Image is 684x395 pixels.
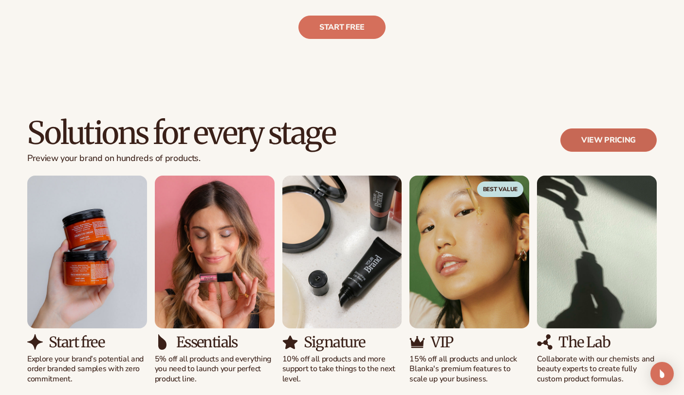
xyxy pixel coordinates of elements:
[409,176,529,384] div: 4 / 5
[537,176,657,328] img: Shopify Image 13
[431,334,453,350] h3: VIP
[282,334,298,350] img: Shopify Image 10
[560,128,657,152] a: View pricing
[537,354,657,384] p: Collaborate with our chemists and beauty experts to create fully custom product formulas.
[155,354,275,384] p: 5% off all products and everything you need to launch your perfect product line.
[49,334,104,350] h3: Start free
[155,176,275,384] div: 2 / 5
[155,334,170,350] img: Shopify Image 8
[27,117,335,149] h2: Solutions for every stage
[27,176,147,328] img: Shopify Image 5
[27,176,147,384] div: 1 / 5
[409,334,425,350] img: Shopify Image 12
[176,334,238,350] h3: Essentials
[409,176,529,328] img: Shopify Image 11
[537,334,553,350] img: Shopify Image 14
[409,354,529,384] p: 15% off all products and unlock Blanka's premium features to scale up your business.
[27,153,335,164] p: Preview your brand on hundreds of products.
[537,176,657,384] div: 5 / 5
[477,181,524,197] span: Best Value
[282,354,402,384] p: 10% off all products and more support to take things to the next level.
[27,354,147,384] p: Explore your brand’s potential and order branded samples with zero commitment.
[650,362,674,385] div: Open Intercom Messenger
[558,334,610,350] h3: The Lab
[298,16,386,39] a: Start free
[304,334,365,350] h3: Signature
[27,334,43,350] img: Shopify Image 6
[282,176,402,328] img: Shopify Image 9
[282,176,402,384] div: 3 / 5
[155,176,275,328] img: Shopify Image 7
